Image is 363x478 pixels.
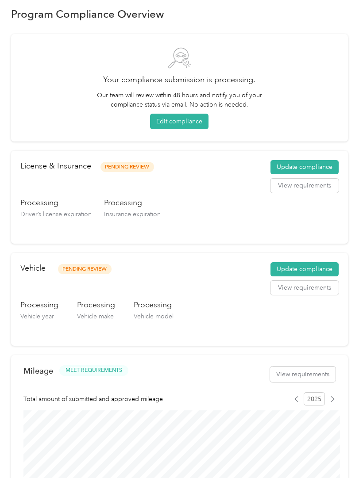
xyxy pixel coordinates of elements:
[100,162,154,172] span: Pending Review
[23,394,163,404] span: Total amount of submitted and approved mileage
[11,9,164,19] h1: Program Compliance Overview
[77,313,114,320] span: Vehicle make
[20,299,58,310] h3: Processing
[59,365,128,376] button: MEET REQUIREMENTS
[20,210,92,218] span: Driver’s license expiration
[77,299,115,310] h3: Processing
[104,197,161,208] h3: Processing
[20,160,91,172] h2: License & Insurance
[23,366,53,375] h2: Mileage
[66,367,122,375] span: MEET REQUIREMENTS
[313,428,363,478] iframe: Everlance-gr Chat Button Frame
[270,179,339,193] button: View requirements
[270,160,339,174] button: Update compliance
[58,264,112,274] span: Pending Review
[304,392,325,405] span: 2025
[134,313,174,320] span: Vehicle model
[20,262,46,274] h2: Vehicle
[270,262,339,276] button: Update compliance
[270,367,336,382] button: View requirements
[134,299,174,310] h3: Processing
[150,114,209,129] button: Edit compliance
[23,74,336,86] h2: Your compliance submission is processing.
[20,197,92,208] h3: Processing
[20,313,54,320] span: Vehicle year
[104,210,161,218] span: Insurance expiration
[93,91,266,109] p: Our team will review within 48 hours and notify you of your compliance status via email. No actio...
[270,281,339,295] button: View requirements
